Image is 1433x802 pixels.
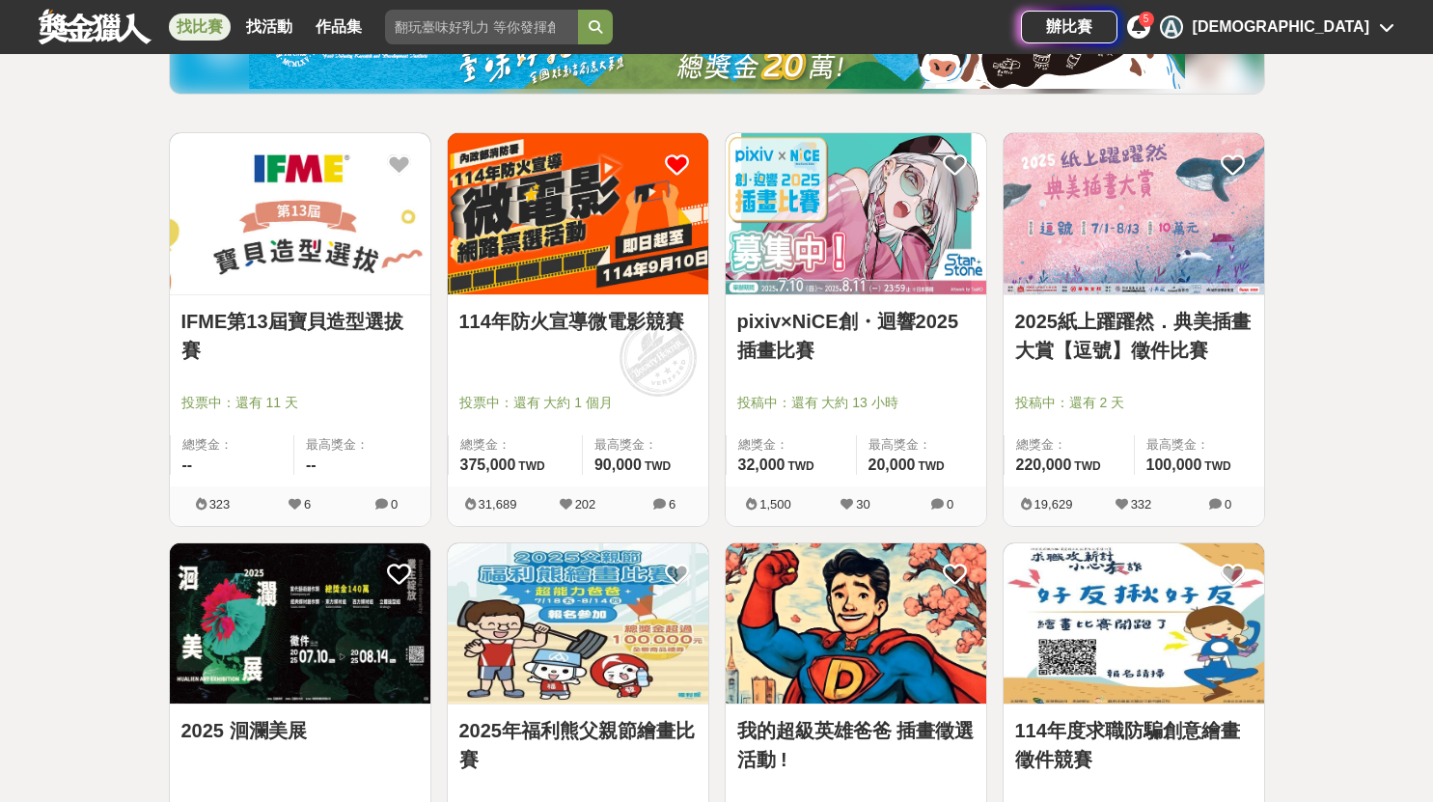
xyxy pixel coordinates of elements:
[726,133,986,295] a: Cover Image
[1016,456,1072,473] span: 220,000
[306,456,317,473] span: --
[460,435,570,455] span: 總獎金：
[448,133,708,295] a: Cover Image
[787,459,813,473] span: TWD
[306,435,419,455] span: 最高獎金：
[669,497,675,512] span: 6
[1004,133,1264,295] a: Cover Image
[738,456,785,473] span: 32,000
[1004,543,1264,705] img: Cover Image
[448,543,708,705] img: Cover Image
[594,435,697,455] span: 最高獎金：
[1074,459,1100,473] span: TWD
[726,133,986,294] img: Cover Image
[645,459,671,473] span: TWD
[448,133,708,294] img: Cover Image
[759,497,791,512] span: 1,500
[181,716,419,745] a: 2025 洄瀾美展
[181,307,419,365] a: IFME第13屆寶貝造型選拔賽
[1146,435,1253,455] span: 最高獎金：
[448,543,708,705] a: Cover Image
[169,14,231,41] a: 找比賽
[737,307,975,365] a: pixiv×NiCE創・迴響2025插畫比賽
[170,543,430,705] a: Cover Image
[459,393,697,413] span: 投票中：還有 大約 1 個月
[385,10,578,44] input: 翻玩臺味好乳力 等你發揮創意！
[1144,14,1149,24] span: 5
[737,393,975,413] span: 投稿中：還有 大約 13 小時
[575,497,596,512] span: 202
[460,456,516,473] span: 375,000
[594,456,642,473] span: 90,000
[1131,497,1152,512] span: 332
[1021,11,1117,43] a: 辦比賽
[738,435,844,455] span: 總獎金：
[479,497,517,512] span: 31,689
[182,456,193,473] span: --
[856,497,869,512] span: 30
[181,393,419,413] span: 投票中：還有 11 天
[308,14,370,41] a: 作品集
[1004,543,1264,705] a: Cover Image
[304,497,311,512] span: 6
[170,133,430,295] a: Cover Image
[391,497,398,512] span: 0
[1015,393,1253,413] span: 投稿中：還有 2 天
[238,14,300,41] a: 找活動
[868,456,916,473] span: 20,000
[1016,435,1122,455] span: 總獎金：
[518,459,544,473] span: TWD
[947,497,953,512] span: 0
[170,133,430,294] img: Cover Image
[1160,15,1183,39] div: A
[1015,307,1253,365] a: 2025紙上躍躍然．典美插畫大賞【逗號】徵件比賽
[726,543,986,705] a: Cover Image
[459,307,697,336] a: 114年防火宣導微電影競賽
[170,543,430,705] img: Cover Image
[726,543,986,705] img: Cover Image
[209,497,231,512] span: 323
[1015,716,1253,774] a: 114年度求職防騙創意繪畫徵件競賽
[1225,497,1231,512] span: 0
[459,716,697,774] a: 2025年福利熊父親節繪畫比賽
[868,435,975,455] span: 最高獎金：
[918,459,944,473] span: TWD
[1034,497,1073,512] span: 19,629
[1004,133,1264,294] img: Cover Image
[1193,15,1369,39] div: [DEMOGRAPHIC_DATA]
[1146,456,1202,473] span: 100,000
[737,716,975,774] a: 我的超級英雄爸爸 插畫徵選活動 !
[182,435,283,455] span: 總獎金：
[1204,459,1230,473] span: TWD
